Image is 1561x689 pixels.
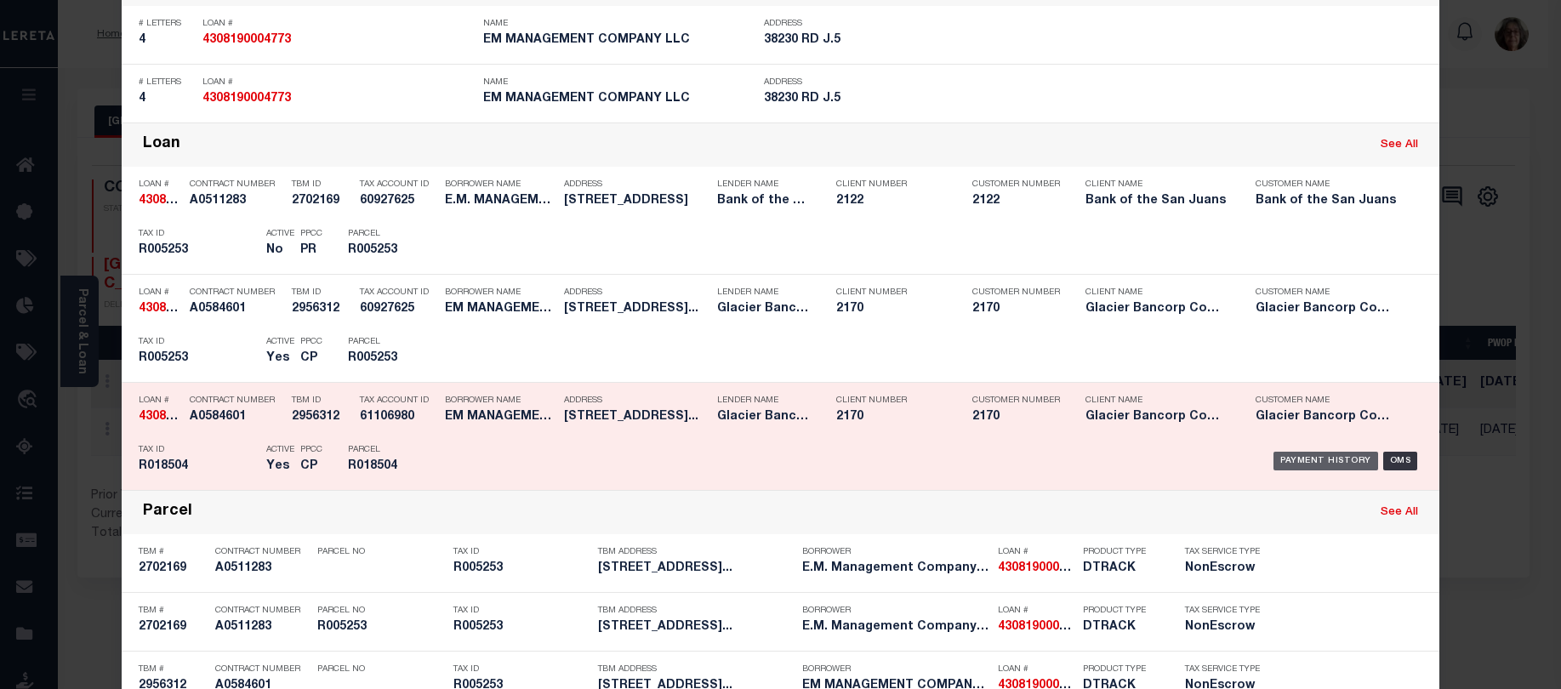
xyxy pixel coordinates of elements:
[348,351,424,366] h5: R005253
[836,410,947,424] h5: 2170
[836,302,947,316] h5: 2170
[1256,194,1400,208] h5: Bank of the San Juans
[139,410,181,424] h5: 4308190004773
[300,351,322,366] h5: CP
[348,445,424,455] p: Parcel
[317,620,445,635] h5: R005253
[360,396,436,406] p: Tax Account ID
[998,562,1086,574] strong: 4308190004773
[1381,507,1418,518] a: See All
[139,561,207,576] h5: 2702169
[1185,561,1262,576] h5: NonEscrow
[139,195,227,207] strong: 4308190004773
[564,396,709,406] p: Address
[202,33,475,48] h5: 4308190004773
[1083,620,1159,635] h5: DTRACK
[1085,288,1230,298] p: Client Name
[266,337,294,347] p: Active
[998,561,1074,576] h5: 4308190004773
[802,547,989,557] p: Borrower
[836,194,947,208] h5: 2122
[1085,194,1230,208] h5: Bank of the San Juans
[764,77,1036,88] p: Address
[202,34,291,46] strong: 4308190004773
[1256,288,1400,298] p: Customer Name
[300,337,322,347] p: PPCC
[202,19,475,29] p: Loan #
[802,664,989,675] p: Borrower
[266,459,292,474] h5: Yes
[598,620,794,635] h5: 862 W GRAND AVE MANCOS CO 81328...
[139,303,227,315] strong: 4308190004773
[292,179,351,190] p: TBM ID
[998,606,1074,616] p: Loan #
[1185,547,1262,557] p: Tax Service Type
[598,561,794,576] h5: 862 W GRAND AVE MANCOS CO 81328...
[139,77,194,88] p: # Letters
[445,302,555,316] h5: EM MANAGEMENT COMPAN
[266,351,292,366] h5: Yes
[215,664,309,675] p: Contract Number
[453,664,590,675] p: Tax ID
[190,179,283,190] p: Contract Number
[190,410,283,424] h5: A0584601
[972,410,1057,424] h5: 2170
[139,664,207,675] p: TBM #
[717,194,811,208] h5: Bank of the San Juans
[972,194,1057,208] h5: 2122
[360,288,436,298] p: Tax Account ID
[802,561,989,576] h5: E.M. Management Company LLC
[348,229,424,239] p: Parcel
[564,410,709,424] h5: 862 W GRAND AVENUE MANCOS CO 81...
[764,19,1036,29] p: Address
[317,664,445,675] p: Parcel No
[139,19,194,29] p: # Letters
[1085,396,1230,406] p: Client Name
[360,410,436,424] h5: 61106980
[1185,620,1262,635] h5: NonEscrow
[564,302,709,316] h5: 862 W GRAND AVENUE MANCOS CO 81...
[998,621,1086,633] strong: 4308190004773
[453,547,590,557] p: Tax ID
[1083,664,1159,675] p: Product Type
[802,606,989,616] p: Borrower
[717,396,811,406] p: Lender Name
[445,179,555,190] p: Borrower Name
[139,179,181,190] p: Loan #
[300,229,322,239] p: PPCC
[1381,140,1418,151] a: See All
[1083,606,1159,616] p: Product Type
[139,194,181,208] h5: 4308190004773
[300,445,322,455] p: PPCC
[836,179,947,190] p: Client Number
[483,77,755,88] p: Name
[317,547,445,557] p: Parcel No
[598,547,794,557] p: TBM Address
[292,194,351,208] h5: 2702169
[215,620,309,635] h5: A0511283
[972,396,1060,406] p: Customer Number
[190,302,283,316] h5: A0584601
[972,302,1057,316] h5: 2170
[998,547,1074,557] p: Loan #
[215,561,309,576] h5: A0511283
[998,620,1074,635] h5: 4308190004773
[360,302,436,316] h5: 60927625
[717,179,811,190] p: Lender Name
[143,135,180,155] div: Loan
[139,445,258,455] p: Tax ID
[1383,452,1418,470] div: OMS
[1273,452,1378,470] div: Payment History
[139,620,207,635] h5: 2702169
[998,664,1074,675] p: Loan #
[202,92,475,106] h5: 4308190004773
[292,410,351,424] h5: 2956312
[598,664,794,675] p: TBM Address
[836,288,947,298] p: Client Number
[717,410,811,424] h5: Glacier Bancorp Commercial
[139,229,258,239] p: Tax ID
[564,179,709,190] p: Address
[717,288,811,298] p: Lender Name
[139,396,181,406] p: Loan #
[1256,302,1400,316] h5: Glacier Bancorp Commercial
